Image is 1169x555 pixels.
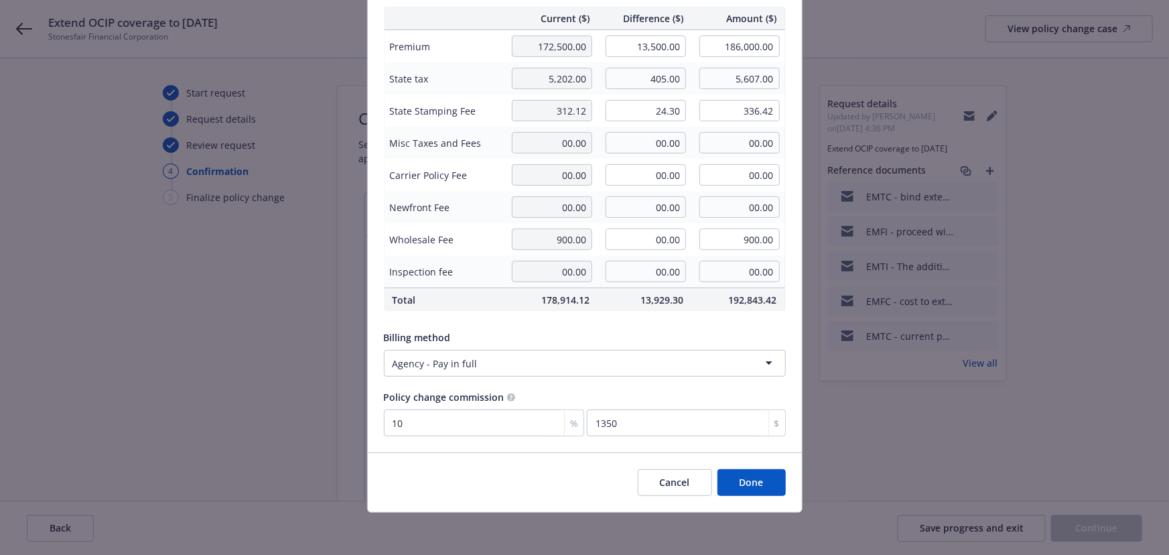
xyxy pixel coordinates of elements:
button: Done [717,469,786,496]
span: State tax [390,72,499,86]
button: Cancel [638,469,712,496]
span: 178,914.12 [512,293,590,307]
span: Difference ($) [606,11,683,25]
span: Misc Taxes and Fees [390,136,499,150]
span: % [570,416,578,430]
span: State Stamping Fee [390,104,499,118]
span: Billing method [384,331,451,344]
span: 192,843.42 [699,293,777,307]
span: Total [393,293,496,307]
span: Current ($) [512,11,590,25]
span: Wholesale Fee [390,233,499,247]
span: Newfront Fee [390,200,499,214]
span: Carrier Policy Fee [390,168,499,182]
span: Inspection fee [390,265,499,279]
span: Amount ($) [699,11,777,25]
span: $ [774,416,780,430]
span: 13,929.30 [606,293,683,307]
span: Premium [390,40,499,54]
span: Policy change commission [384,391,504,404]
